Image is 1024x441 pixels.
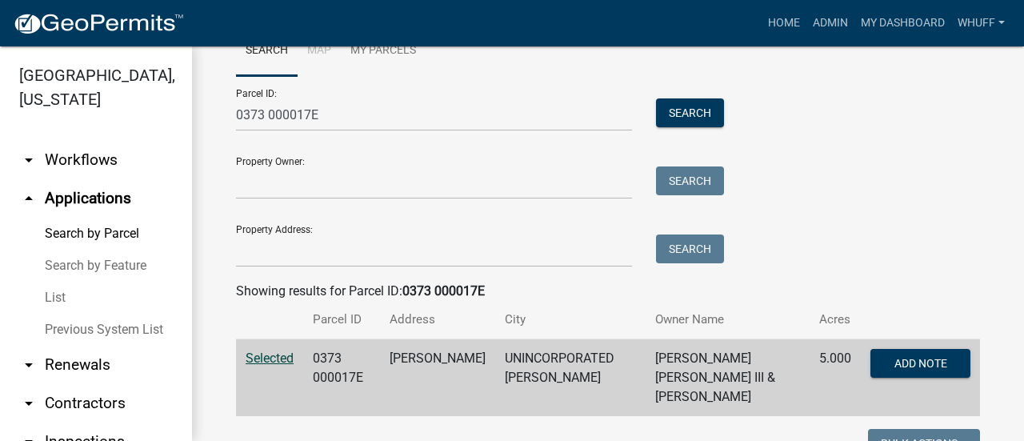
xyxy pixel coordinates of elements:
[951,8,1011,38] a: whuff
[656,98,724,127] button: Search
[646,339,810,417] td: [PERSON_NAME] [PERSON_NAME] III & [PERSON_NAME]
[19,355,38,375] i: arrow_drop_down
[402,283,485,299] strong: 0373 000017E
[236,26,298,77] a: Search
[656,166,724,195] button: Search
[246,351,294,366] a: Selected
[380,301,495,339] th: Address
[380,339,495,417] td: [PERSON_NAME]
[762,8,806,38] a: Home
[656,235,724,263] button: Search
[495,339,646,417] td: UNINCORPORATED [PERSON_NAME]
[19,394,38,413] i: arrow_drop_down
[19,189,38,208] i: arrow_drop_up
[303,301,380,339] th: Parcel ID
[19,150,38,170] i: arrow_drop_down
[810,301,861,339] th: Acres
[894,357,946,370] span: Add Note
[646,301,810,339] th: Owner Name
[806,8,854,38] a: Admin
[303,339,380,417] td: 0373 000017E
[341,26,426,77] a: My Parcels
[854,8,951,38] a: My Dashboard
[810,339,861,417] td: 5.000
[870,349,970,378] button: Add Note
[236,282,980,301] div: Showing results for Parcel ID:
[495,301,646,339] th: City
